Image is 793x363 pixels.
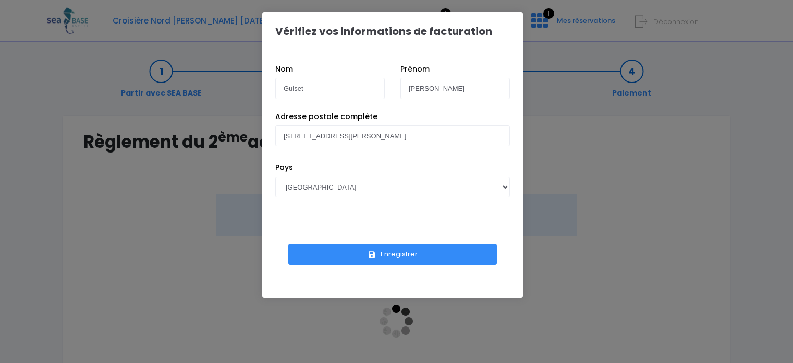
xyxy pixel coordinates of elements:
label: Nom [275,64,293,75]
button: Enregistrer [288,244,497,265]
h1: Vérifiez vos informations de facturation [275,25,492,38]
label: Adresse postale complète [275,111,377,122]
label: Pays [275,162,293,173]
label: Prénom [400,64,430,75]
